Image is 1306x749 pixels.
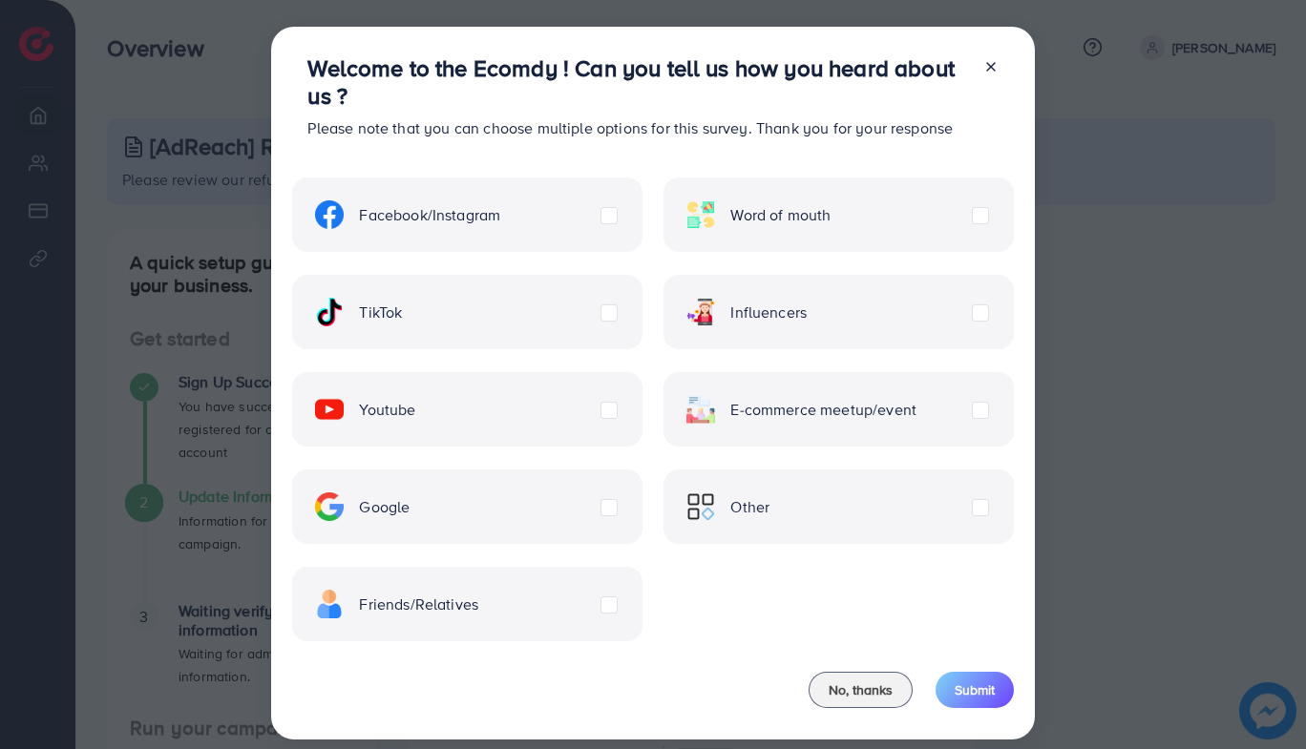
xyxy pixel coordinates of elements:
[829,680,893,699] span: No, thanks
[730,204,831,226] span: Word of mouth
[315,395,344,424] img: ic-youtube.715a0ca2.svg
[686,200,715,229] img: ic-word-of-mouth.a439123d.svg
[359,496,410,518] span: Google
[809,672,913,708] button: No, thanks
[955,680,995,699] span: Submit
[315,492,344,521] img: ic-google.5bdd9b68.svg
[307,54,967,110] h3: Welcome to the Ecomdy ! Can you tell us how you heard about us ?
[686,395,715,424] img: ic-ecommerce.d1fa3848.svg
[730,399,916,421] span: E-commerce meetup/event
[359,399,415,421] span: Youtube
[359,302,402,323] span: TikTok
[307,116,967,139] p: Please note that you can choose multiple options for this survey. Thank you for your response
[730,302,807,323] span: Influencers
[359,593,478,615] span: Friends/Relatives
[686,492,715,521] img: ic-other.99c3e012.svg
[936,672,1014,708] button: Submit
[315,590,344,618] img: ic-freind.8e9a9d08.svg
[730,496,769,518] span: Other
[315,298,344,326] img: ic-tiktok.4b20a09a.svg
[359,204,500,226] span: Facebook/Instagram
[686,298,715,326] img: ic-influencers.a620ad43.svg
[315,200,344,229] img: ic-facebook.134605ef.svg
